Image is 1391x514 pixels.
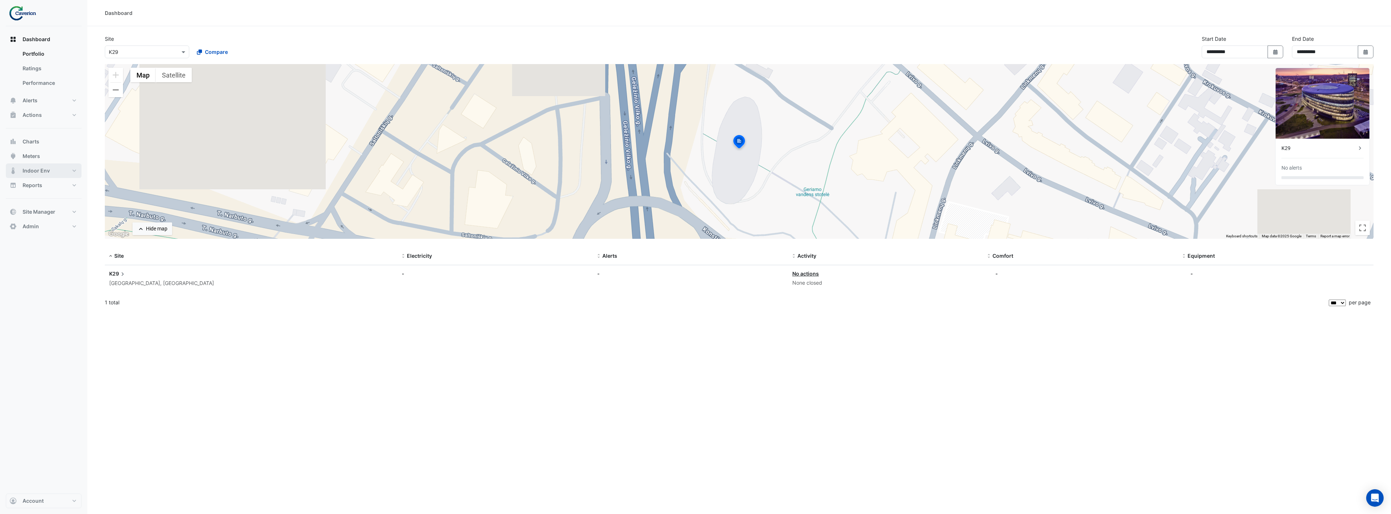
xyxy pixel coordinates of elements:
[9,97,17,104] app-icon: Alerts
[9,182,17,189] app-icon: Reports
[9,153,17,160] app-icon: Meters
[407,253,432,259] span: Electricity
[105,35,114,43] label: Site
[6,149,82,163] button: Meters
[6,219,82,234] button: Admin
[1306,234,1316,238] a: Terms
[17,47,82,61] a: Portfolio
[23,111,42,119] span: Actions
[108,83,123,97] button: Zoom out
[1355,221,1370,235] button: Toggle fullscreen view
[992,253,1013,259] span: Comfort
[107,229,131,239] img: Google
[1276,68,1370,139] img: K29
[9,36,17,43] app-icon: Dashboard
[23,97,37,104] span: Alerts
[105,293,1327,312] div: 1 total
[9,223,17,230] app-icon: Admin
[1292,35,1314,43] label: End Date
[17,76,82,90] a: Performance
[1188,253,1215,259] span: Equipment
[995,270,998,277] div: -
[17,61,82,76] a: Ratings
[156,68,192,82] button: Show satellite imagery
[23,182,42,189] span: Reports
[105,9,132,17] div: Dashboard
[1349,299,1371,305] span: per page
[23,167,50,174] span: Indoor Env
[108,68,123,82] button: Zoom in
[9,111,17,119] app-icon: Actions
[23,223,39,230] span: Admin
[6,494,82,508] button: Account
[109,270,126,278] span: K29
[6,93,82,108] button: Alerts
[114,253,124,259] span: Site
[1226,234,1257,239] button: Keyboard shortcuts
[1281,164,1302,172] div: No alerts
[132,222,172,235] button: Hide map
[1320,234,1350,238] a: Report a map error
[6,205,82,219] button: Site Manager
[6,108,82,122] button: Actions
[9,6,41,20] img: Company Logo
[23,36,50,43] span: Dashboard
[1191,270,1193,277] div: -
[23,208,55,216] span: Site Manager
[109,279,393,288] div: [GEOGRAPHIC_DATA], [GEOGRAPHIC_DATA]
[1366,489,1384,507] div: Open Intercom Messenger
[1202,35,1226,43] label: Start Date
[130,68,156,82] button: Show street map
[1281,145,1356,152] div: K29
[146,225,167,233] div: Hide map
[9,138,17,145] app-icon: Charts
[1262,234,1301,238] span: Map data ©2025 Google
[107,229,131,239] a: Open this area in Google Maps (opens a new window)
[6,32,82,47] button: Dashboard
[597,270,784,277] div: -
[6,178,82,193] button: Reports
[797,253,816,259] span: Activity
[6,134,82,149] button: Charts
[205,48,228,56] span: Compare
[6,163,82,178] button: Indoor Env
[23,153,40,160] span: Meters
[9,167,17,174] app-icon: Indoor Env
[192,46,233,58] button: Compare
[602,253,617,259] span: Alerts
[1363,49,1369,55] fa-icon: Select Date
[1272,49,1279,55] fa-icon: Select Date
[731,134,747,151] img: site-pin-selected.svg
[23,138,39,145] span: Charts
[23,497,44,505] span: Account
[792,279,979,287] div: None closed
[9,208,17,216] app-icon: Site Manager
[792,270,819,277] a: No actions
[6,47,82,93] div: Dashboard
[402,270,588,277] div: -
